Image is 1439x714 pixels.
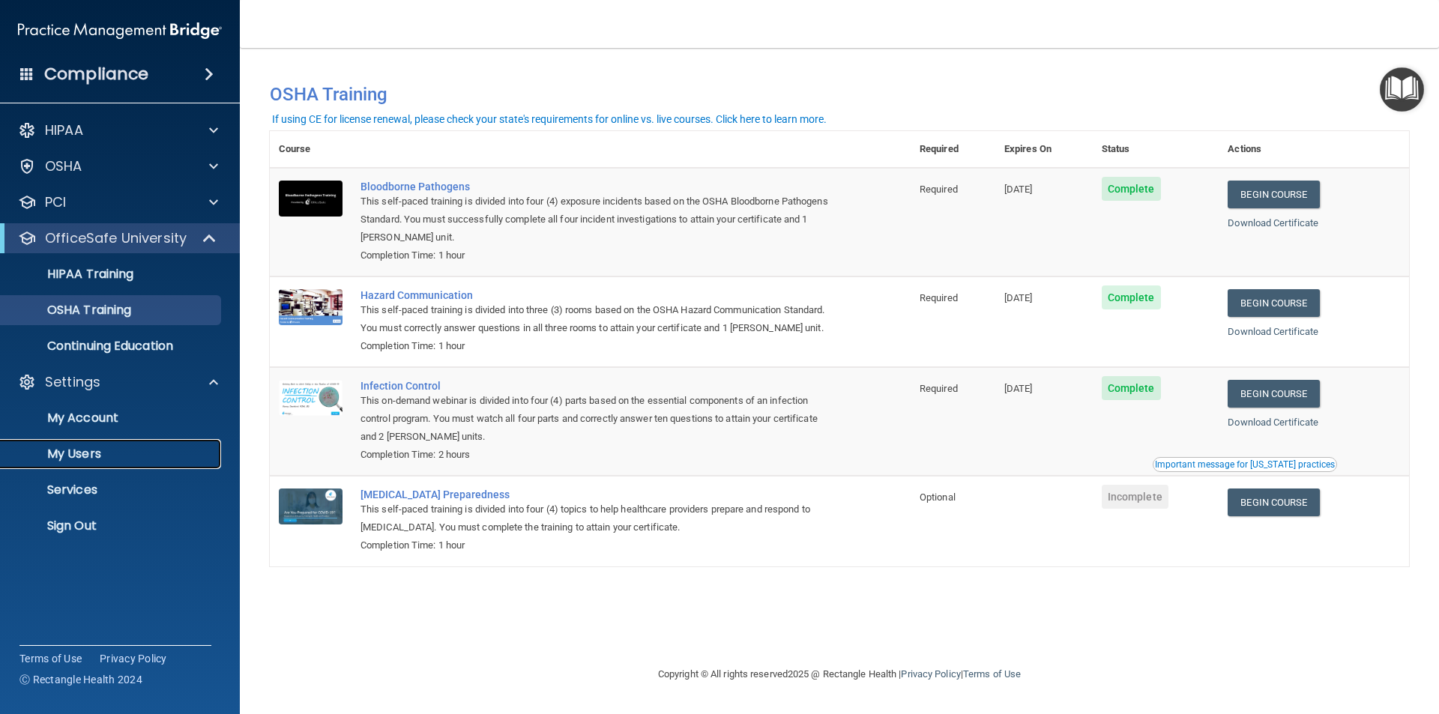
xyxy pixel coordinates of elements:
[1228,289,1319,317] a: Begin Course
[10,303,131,318] p: OSHA Training
[100,651,167,666] a: Privacy Policy
[19,672,142,687] span: Ⓒ Rectangle Health 2024
[901,668,960,680] a: Privacy Policy
[360,337,836,355] div: Completion Time: 1 hour
[1102,376,1161,400] span: Complete
[10,447,214,462] p: My Users
[920,383,958,394] span: Required
[10,482,214,497] p: Services
[1102,285,1161,309] span: Complete
[18,121,218,139] a: HIPAA
[1228,217,1318,229] a: Download Certificate
[995,131,1093,168] th: Expires On
[18,373,218,391] a: Settings
[360,181,836,193] a: Bloodborne Pathogens
[1102,177,1161,201] span: Complete
[18,16,222,46] img: PMB logo
[44,64,148,85] h4: Compliance
[270,131,352,168] th: Course
[1093,131,1219,168] th: Status
[1228,488,1319,516] a: Begin Course
[360,446,836,464] div: Completion Time: 2 hours
[45,373,100,391] p: Settings
[1228,380,1319,408] a: Begin Course
[45,193,66,211] p: PCI
[1228,326,1318,337] a: Download Certificate
[566,650,1113,698] div: Copyright © All rights reserved 2025 @ Rectangle Health | |
[45,229,187,247] p: OfficeSafe University
[1380,67,1424,112] button: Open Resource Center
[1004,184,1033,195] span: [DATE]
[1228,181,1319,208] a: Begin Course
[911,131,995,168] th: Required
[18,157,218,175] a: OSHA
[1004,292,1033,303] span: [DATE]
[360,392,836,446] div: This on-demand webinar is divided into four (4) parts based on the essential components of an inf...
[10,339,214,354] p: Continuing Education
[270,84,1409,105] h4: OSHA Training
[360,301,836,337] div: This self-paced training is divided into three (3) rooms based on the OSHA Hazard Communication S...
[18,193,218,211] a: PCI
[360,536,836,554] div: Completion Time: 1 hour
[19,651,82,666] a: Terms of Use
[1102,485,1168,509] span: Incomplete
[1219,131,1409,168] th: Actions
[270,112,829,127] button: If using CE for license renewal, please check your state's requirements for online vs. live cours...
[1228,417,1318,428] a: Download Certificate
[45,121,83,139] p: HIPAA
[272,114,827,124] div: If using CE for license renewal, please check your state's requirements for online vs. live cours...
[920,292,958,303] span: Required
[963,668,1021,680] a: Terms of Use
[920,491,956,503] span: Optional
[360,193,836,246] div: This self-paced training is divided into four (4) exposure incidents based on the OSHA Bloodborne...
[1004,383,1033,394] span: [DATE]
[360,500,836,536] div: This self-paced training is divided into four (4) topics to help healthcare providers prepare and...
[10,411,214,426] p: My Account
[360,380,836,392] a: Infection Control
[1180,608,1421,668] iframe: Drift Widget Chat Controller
[360,246,836,264] div: Completion Time: 1 hour
[360,289,836,301] a: Hazard Communication
[18,229,217,247] a: OfficeSafe University
[10,518,214,533] p: Sign Out
[10,267,133,282] p: HIPAA Training
[920,184,958,195] span: Required
[360,488,836,500] a: [MEDICAL_DATA] Preparedness
[45,157,82,175] p: OSHA
[1155,460,1335,469] div: Important message for [US_STATE] practices
[1153,457,1337,472] button: Read this if you are a dental practitioner in the state of CA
